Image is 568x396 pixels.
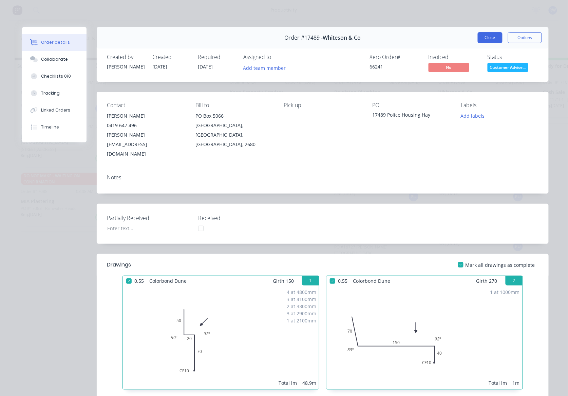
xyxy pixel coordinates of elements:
[478,32,503,43] button: Close
[490,289,520,296] div: 1 at 1000mm
[22,51,87,68] button: Collaborate
[107,174,538,181] div: Notes
[22,85,87,102] button: Tracking
[372,111,450,121] div: 17489 Police Housing Hay
[107,111,185,121] div: [PERSON_NAME]
[152,54,190,60] div: Created
[350,276,393,286] span: Colorbond Dune
[461,102,538,108] div: Labels
[41,107,70,113] div: Linked Orders
[195,111,273,121] div: PO Box 5066
[372,102,450,108] div: PO
[287,289,316,296] div: 4 at 4800mm
[107,130,185,159] div: [PERSON_NAME][EMAIL_ADDRESS][DOMAIN_NAME]
[240,63,289,72] button: Add team member
[107,121,185,130] div: 0419 647 496
[107,54,144,60] div: Created by
[489,379,507,387] div: Total lm
[326,286,523,389] div: 070150CF104085º92º1 at 1000mmTotal lm1m
[107,111,185,159] div: [PERSON_NAME]0419 647 496[PERSON_NAME][EMAIL_ADDRESS][DOMAIN_NAME]
[302,276,319,285] button: 1
[370,54,420,60] div: Xero Order #
[273,276,294,286] span: Girth 150
[287,317,316,324] div: 1 at 2100mm
[513,379,520,387] div: 1m
[107,261,131,269] div: Drawings
[285,35,323,41] span: Order #17489 -
[22,102,87,119] button: Linked Orders
[198,214,283,222] label: Received
[195,102,273,108] div: Bill to
[41,90,60,96] div: Tracking
[123,286,319,389] div: 05020CF107090º92º4 at 4800mm3 at 4100mm2 at 3300mm3 at 2900mm1 at 2100mmTotal lm48.9m
[41,56,68,62] div: Collaborate
[284,102,362,108] div: Pick up
[457,111,488,120] button: Add labels
[476,276,497,286] span: Girth 270
[287,296,316,303] div: 3 at 4100mm
[508,32,542,43] button: Options
[287,303,316,310] div: 2 at 3300mm
[466,261,535,269] span: Mark all drawings as complete
[22,34,87,51] button: Order details
[152,63,167,70] span: [DATE]
[488,63,528,72] span: Customer Advise...
[41,39,70,45] div: Order details
[429,63,469,72] span: No
[323,35,361,41] span: Whiteson & Co
[198,54,235,60] div: Required
[370,63,420,70] div: 66241
[147,276,189,286] span: Colorbond Dune
[335,276,350,286] span: 0.55
[302,379,316,387] div: 48.9m
[279,379,297,387] div: Total lm
[506,276,523,285] button: 2
[195,111,273,149] div: PO Box 5066[GEOGRAPHIC_DATA], [GEOGRAPHIC_DATA], [GEOGRAPHIC_DATA], 2680
[488,54,538,60] div: Status
[107,63,144,70] div: [PERSON_NAME]
[488,63,528,73] button: Customer Advise...
[107,102,185,108] div: Contact
[243,54,311,60] div: Assigned to
[243,63,289,72] button: Add team member
[22,119,87,136] button: Timeline
[22,68,87,85] button: Checklists 0/0
[41,124,59,130] div: Timeline
[132,276,147,286] span: 0.55
[287,310,316,317] div: 3 at 2900mm
[195,121,273,149] div: [GEOGRAPHIC_DATA], [GEOGRAPHIC_DATA], [GEOGRAPHIC_DATA], 2680
[107,214,192,222] label: Partially Received
[429,54,479,60] div: Invoiced
[41,73,71,79] div: Checklists 0/0
[198,63,213,70] span: [DATE]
